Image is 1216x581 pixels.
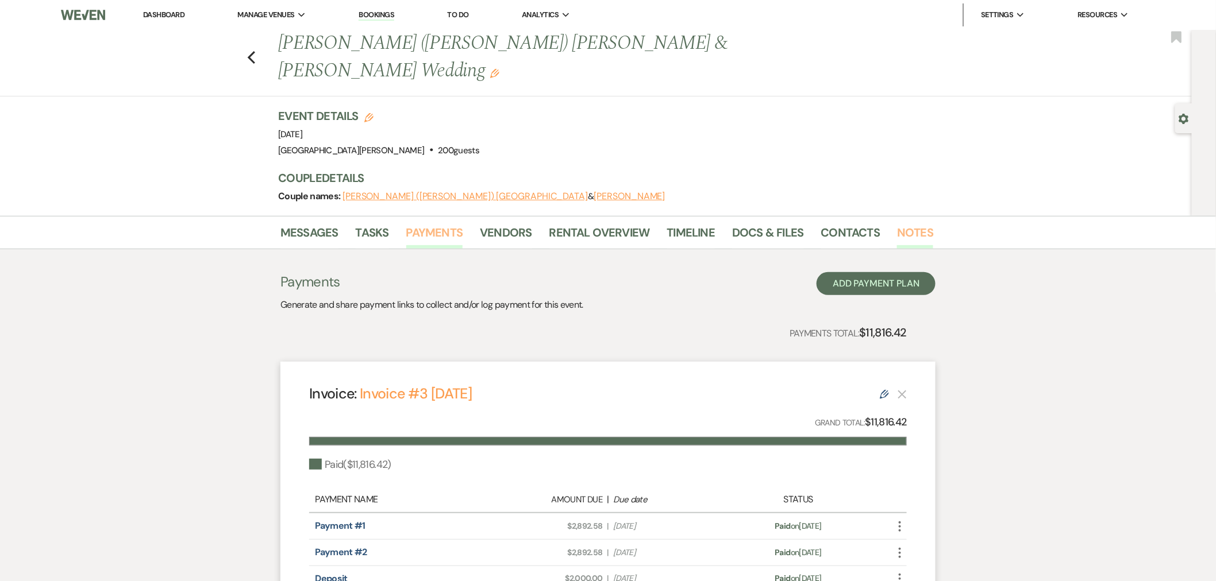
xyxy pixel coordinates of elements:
a: Notes [897,223,933,249]
a: Payment #1 [315,520,365,532]
a: Rental Overview [549,223,650,249]
span: & [343,191,665,202]
h4: Invoice: [309,384,472,404]
button: Edit [490,68,499,78]
button: This payment plan cannot be deleted because it contains links that have been paid through Weven’s... [898,389,907,399]
span: Couple names: [278,190,343,202]
div: Paid ( $11,816.42 ) [309,457,391,472]
a: Contacts [821,223,880,249]
a: Invoice #3 [DATE] [360,384,472,403]
div: Due date [614,493,719,506]
a: Payments [406,223,463,249]
span: | [607,547,609,559]
button: [PERSON_NAME] ([PERSON_NAME]) [GEOGRAPHIC_DATA] [343,192,588,201]
span: Paid [775,521,791,531]
button: [PERSON_NAME] [594,192,665,201]
span: $2,892.58 [497,547,603,559]
img: Weven Logo [61,3,105,27]
span: Paid [775,547,791,557]
span: | [607,520,609,532]
div: on [DATE] [725,547,872,559]
a: Tasks [356,223,389,249]
button: Add Payment Plan [817,272,936,295]
span: [GEOGRAPHIC_DATA][PERSON_NAME] [278,145,425,156]
div: on [DATE] [725,520,872,532]
span: Manage Venues [238,9,295,21]
button: Open lead details [1179,113,1189,123]
span: Resources [1078,9,1117,21]
span: [DATE] [278,129,302,140]
span: $2,892.58 [497,520,603,532]
div: | [491,493,725,506]
a: Bookings [359,10,394,21]
p: Grand Total: [815,414,907,431]
a: Timeline [667,223,715,249]
span: Settings [981,9,1014,21]
span: [DATE] [613,547,719,559]
h1: [PERSON_NAME] ([PERSON_NAME]) [PERSON_NAME] & [PERSON_NAME] Wedding [278,30,793,84]
span: Analytics [522,9,559,21]
span: 200 guests [438,145,479,156]
strong: $11,816.42 [859,325,907,340]
strong: $11,816.42 [865,415,907,429]
div: Status [725,493,872,506]
div: Amount Due [497,493,602,506]
p: Generate and share payment links to collect and/or log payment for this event. [280,297,583,312]
a: Payment #2 [315,546,367,558]
p: Payments Total: [790,323,907,342]
h3: Payments [280,272,583,292]
span: [DATE] [613,520,719,532]
a: To Do [448,10,469,20]
a: Messages [280,223,338,249]
div: Payment Name [315,493,491,506]
h3: Event Details [278,108,479,124]
a: Docs & Files [732,223,803,249]
a: Vendors [480,223,532,249]
h3: Couple Details [278,170,922,186]
a: Dashboard [143,10,184,20]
